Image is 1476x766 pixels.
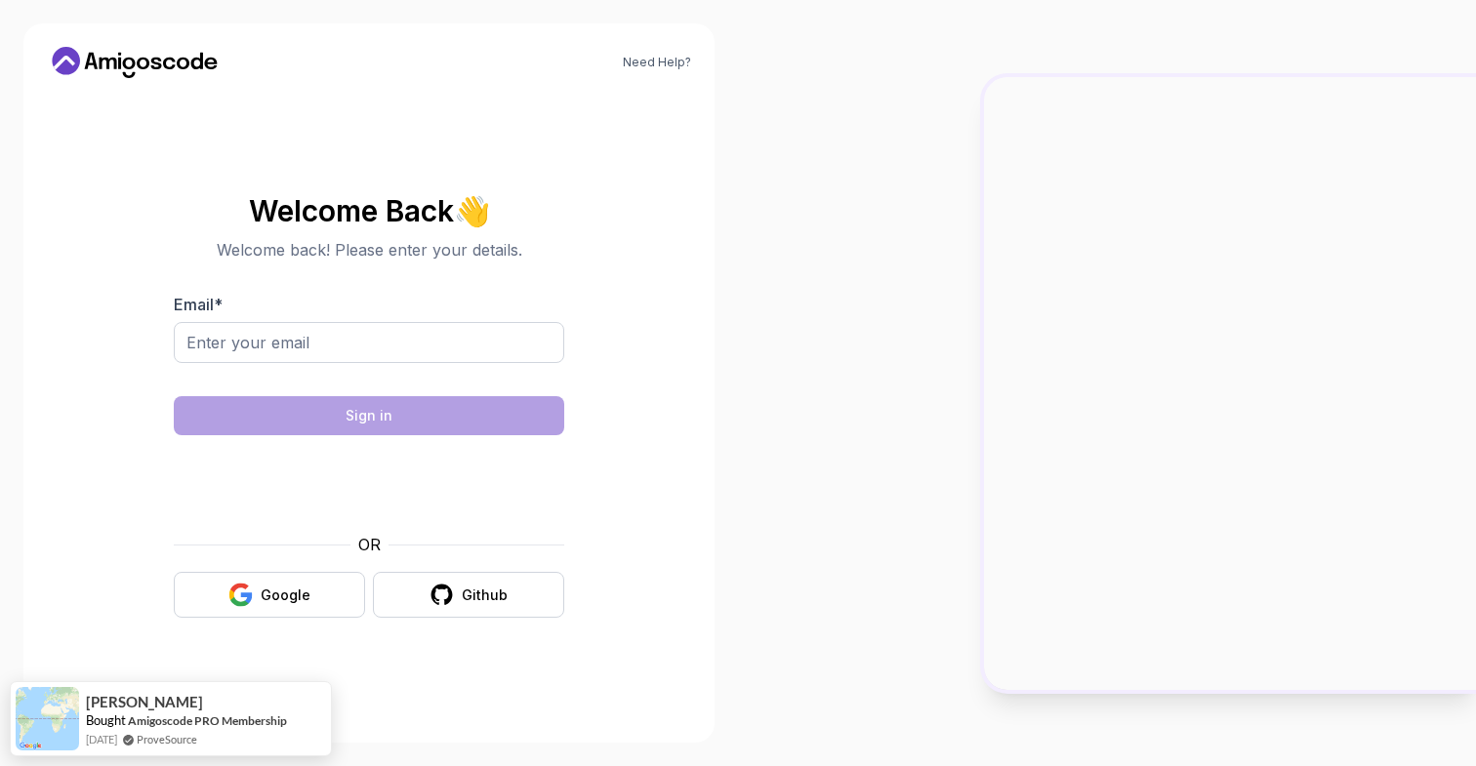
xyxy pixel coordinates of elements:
[86,694,203,710] span: [PERSON_NAME]
[47,47,223,78] a: Home link
[346,406,392,425] div: Sign in
[222,447,516,521] iframe: Widget containing checkbox for hCaptcha security challenge
[174,396,564,435] button: Sign in
[623,55,691,70] a: Need Help?
[16,687,79,750] img: provesource social proof notification image
[174,238,564,262] p: Welcome back! Please enter your details.
[174,572,365,618] button: Google
[137,731,197,747] a: ProveSource
[358,533,381,556] p: OR
[86,731,117,747] span: [DATE]
[86,712,126,728] span: Bought
[261,585,310,605] div: Google
[454,195,490,226] span: 👋
[128,713,287,728] a: Amigoscode PRO Membership
[462,585,508,605] div: Github
[174,322,564,363] input: Enter your email
[174,195,564,226] h2: Welcome Back
[373,572,564,618] button: Github
[984,77,1476,690] img: Amigoscode Dashboard
[174,295,223,314] label: Email *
